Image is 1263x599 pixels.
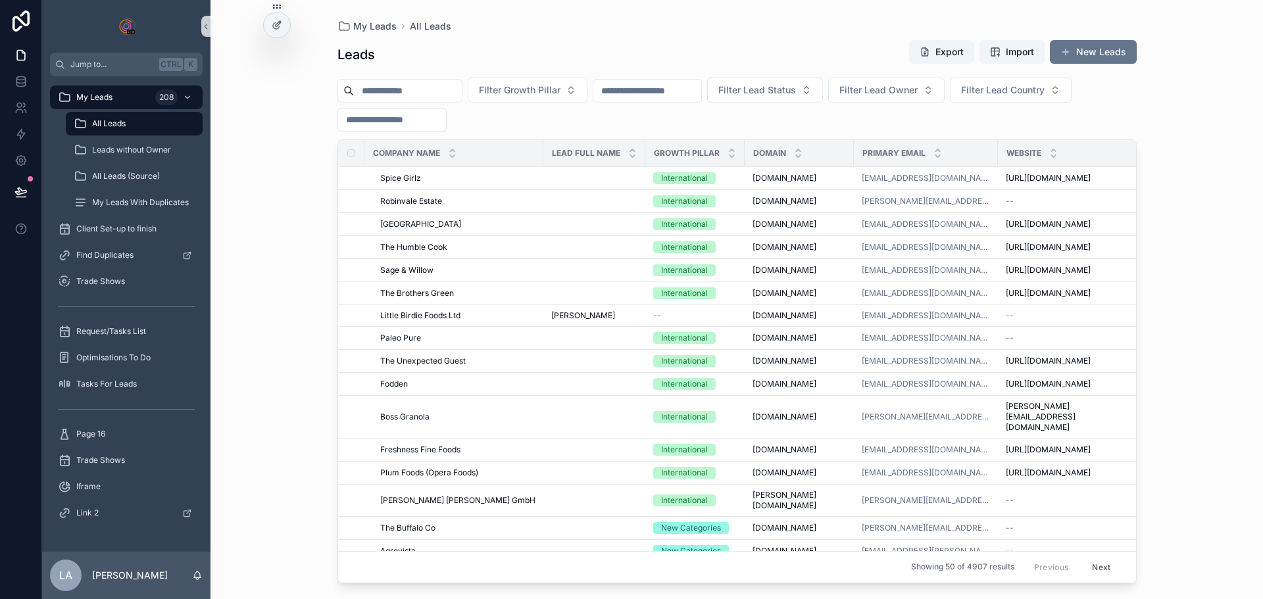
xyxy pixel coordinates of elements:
[653,411,737,423] a: International
[380,219,535,229] a: [GEOGRAPHIC_DATA]
[753,467,816,478] span: [DOMAIN_NAME]
[76,379,137,389] span: Tasks For Leads
[1006,546,1014,556] span: --
[862,219,990,229] a: [EMAIL_ADDRESS][DOMAIN_NAME]
[380,379,535,389] a: Fodden
[380,173,535,183] a: Spice Girlz
[50,217,203,241] a: Client Set-up to finish
[380,546,535,556] a: Agrovista
[380,265,535,276] a: Sage & Willow
[661,444,708,456] div: International
[753,148,786,158] span: Domain
[862,495,990,506] a: [PERSON_NAME][EMAIL_ADDRESS][PERSON_NAME][PERSON_NAME][DOMAIN_NAME]
[380,265,433,276] span: Sage & Willow
[1006,495,1014,506] span: --
[661,218,708,230] div: International
[653,218,737,230] a: International
[862,412,990,422] a: [PERSON_NAME][EMAIL_ADDRESS][DOMAIN_NAME]
[661,545,721,557] div: New Categories
[50,270,203,293] a: Trade Shows
[862,356,990,366] a: [EMAIL_ADDRESS][DOMAIN_NAME]
[1083,557,1120,577] button: Next
[753,490,846,511] a: [PERSON_NAME][DOMAIN_NAME]
[1050,40,1137,64] button: New Leads
[76,224,157,234] span: Client Set-up to finish
[753,333,846,343] a: [DOMAIN_NAME]
[380,467,478,478] span: Plum Foods (Opera Foods)
[653,310,737,321] a: --
[380,495,535,506] span: [PERSON_NAME] [PERSON_NAME] GmbH
[1006,467,1091,478] span: [URL][DOMAIN_NAME]
[862,379,990,389] a: [EMAIL_ADDRESS][DOMAIN_NAME]
[92,145,171,155] span: Leads without Owner
[1006,196,1133,206] a: --
[59,567,72,583] span: LA
[380,333,535,343] a: Paleo Pure
[862,242,990,252] a: [EMAIL_ADDRESS][DOMAIN_NAME]
[862,467,990,478] a: [EMAIL_ADDRESS][DOMAIN_NAME]
[380,444,535,455] a: Freshness Fine Foods
[50,243,203,267] a: Find Duplicates
[1006,356,1133,366] a: [URL][DOMAIN_NAME]
[380,242,447,252] span: The Humble Cook
[653,355,737,367] a: International
[1006,310,1133,321] a: --
[862,333,990,343] a: [EMAIL_ADDRESS][DOMAIN_NAME]
[380,196,442,206] span: Robinvale Estate
[76,250,134,260] span: Find Duplicates
[380,310,535,321] a: Little Birdie Foods Ltd
[661,172,708,184] div: International
[1006,288,1133,299] a: [URL][DOMAIN_NAME]
[380,356,466,366] span: The Unexpected Guest
[380,523,535,533] a: The Buffalo Co
[862,310,990,321] a: [EMAIL_ADDRESS][DOMAIN_NAME]
[66,164,203,188] a: All Leads (Source)
[862,523,990,533] a: [PERSON_NAME][EMAIL_ADDRESS][DOMAIN_NAME]
[1006,401,1133,433] span: [PERSON_NAME][EMAIL_ADDRESS][DOMAIN_NAME]
[76,455,125,466] span: Trade Shows
[753,310,816,321] span: [DOMAIN_NAME]
[654,148,720,158] span: Growth Pillar
[911,562,1014,573] span: Showing 50 of 4907 results
[76,508,99,518] span: Link 2
[337,45,375,64] h1: Leads
[1006,173,1091,183] span: [URL][DOMAIN_NAME]
[661,378,708,390] div: International
[753,379,816,389] span: [DOMAIN_NAME]
[1006,265,1133,276] a: [URL][DOMAIN_NAME]
[753,523,816,533] span: [DOMAIN_NAME]
[653,241,737,253] a: International
[155,89,178,105] div: 208
[1006,333,1133,343] a: --
[661,467,708,479] div: International
[707,78,823,103] button: Select Button
[76,481,101,492] span: Iframe
[1006,288,1091,299] span: [URL][DOMAIN_NAME]
[661,332,708,344] div: International
[653,467,737,479] a: International
[862,148,926,158] span: Primary Email
[380,412,535,422] a: Boss Granola
[653,172,737,184] a: International
[92,569,168,582] p: [PERSON_NAME]
[1006,242,1091,252] span: [URL][DOMAIN_NAME]
[653,264,737,276] a: International
[380,523,435,533] span: The Buffalo Co
[380,333,421,343] span: Paleo Pure
[753,196,816,206] span: [DOMAIN_NAME]
[661,411,708,423] div: International
[653,287,737,299] a: International
[753,219,846,229] a: [DOMAIN_NAME]
[1006,219,1091,229] span: [URL][DOMAIN_NAME]
[373,148,440,158] span: Company Name
[862,288,990,299] a: [EMAIL_ADDRESS][DOMAIN_NAME]
[380,467,535,478] a: Plum Foods (Opera Foods)
[1006,148,1041,158] span: Website
[50,320,203,343] a: Request/Tasks List
[1006,495,1133,506] a: --
[1006,219,1133,229] a: [URL][DOMAIN_NAME]
[159,58,183,71] span: Ctrl
[753,412,846,422] a: [DOMAIN_NAME]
